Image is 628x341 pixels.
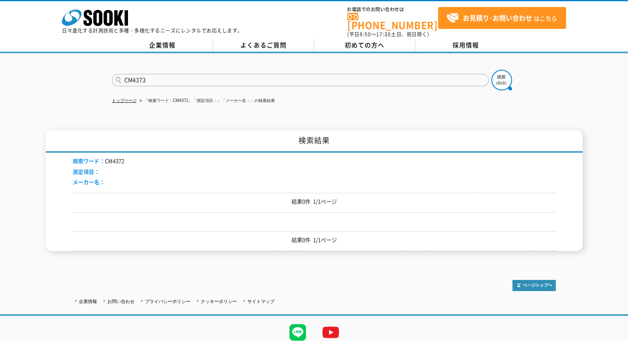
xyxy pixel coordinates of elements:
a: トップページ [112,98,137,103]
a: お問い合わせ [107,299,135,304]
span: (平日 ～ 土日、祝日除く) [347,31,429,38]
span: メーカー名： [73,178,105,186]
strong: お見積り･お問い合わせ [463,13,532,23]
a: 企業情報 [112,39,213,52]
p: 結果0件 1/1ページ [73,236,556,244]
a: 企業情報 [79,299,97,304]
li: CM4372 [73,157,124,166]
span: 測定項目： [73,168,100,175]
span: 8:50 [360,31,371,38]
a: クッキーポリシー [201,299,237,304]
h1: 検索結果 [46,130,583,153]
span: お電話でのお問い合わせは [347,7,438,12]
img: トップページへ [512,280,556,291]
span: はこちら [446,12,557,24]
span: 検索ワード： [73,157,105,165]
a: 採用情報 [415,39,517,52]
img: btn_search.png [491,70,512,90]
span: 17:30 [376,31,391,38]
a: サイトマップ [247,299,275,304]
a: よくあるご質問 [213,39,314,52]
li: 「検索ワード：CM4372」「測定項目：」「メーカー名：」の検索結果 [138,97,275,105]
span: 初めての方へ [345,40,384,50]
a: [PHONE_NUMBER] [347,13,438,30]
a: お見積り･お問い合わせはこちら [438,7,566,29]
p: 結果0件 1/1ページ [73,197,556,206]
a: プライバシーポリシー [145,299,190,304]
p: 日々進化する計測技術と多種・多様化するニーズにレンタルでお応えします。 [62,28,243,33]
input: 商品名、型式、NETIS番号を入力してください [112,74,489,86]
a: 初めての方へ [314,39,415,52]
